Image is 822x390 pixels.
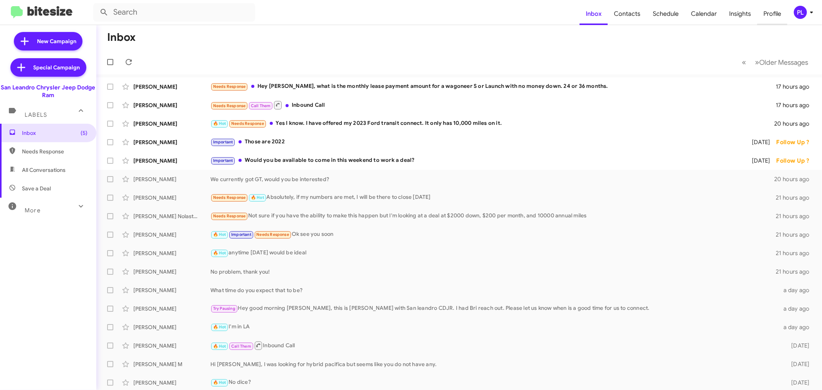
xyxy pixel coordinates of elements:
div: [PERSON_NAME] [133,305,210,313]
span: Needs Response [213,213,246,219]
div: 17 hours ago [776,83,816,91]
div: I'm in LA [210,323,778,331]
div: [PERSON_NAME] [133,249,210,257]
div: anytime [DATE] would be ideal [210,249,776,257]
div: What time do you expect that to be? [210,286,778,294]
div: a day ago [778,323,816,331]
div: Yes I know. I have offered my 2023 Ford transit connect. It only has 10,000 miles on it. [210,119,774,128]
span: Older Messages [759,58,808,67]
div: [PERSON_NAME] [133,138,210,146]
div: [PERSON_NAME] [133,157,210,165]
span: Call Them [231,344,251,349]
div: Ok see you soon [210,230,776,239]
a: Schedule [647,3,685,25]
a: Insights [723,3,757,25]
div: Absolutely, if my numbers are met, I will be there to close [DATE] [210,193,776,202]
span: Important [231,232,251,237]
div: 17 hours ago [776,101,816,109]
div: [PERSON_NAME] [133,231,210,239]
div: [PERSON_NAME] [133,323,210,331]
span: Needs Response [213,195,246,200]
div: Would you be available to come in this weekend to work a deal? [210,156,741,165]
span: 🔥 Hot [213,232,226,237]
span: 🔥 Hot [213,324,226,329]
span: Try Pausing [213,306,235,311]
div: [PERSON_NAME] [133,194,210,202]
button: Next [750,54,813,70]
input: Search [93,3,255,22]
div: [PERSON_NAME] [133,83,210,91]
span: 🔥 Hot [251,195,264,200]
div: Inbound Call [210,100,776,110]
a: Special Campaign [10,58,86,77]
div: [PERSON_NAME] [133,379,210,387]
span: 🔥 Hot [213,250,226,256]
span: « [742,57,746,67]
div: Follow Up ? [777,138,816,146]
div: Hey [PERSON_NAME], what is the monthly lease payment amount for a wagoneer S or Launch with no mo... [210,82,776,91]
a: Inbox [580,3,608,25]
div: [DATE] [778,379,816,387]
span: New Campaign [37,37,76,45]
span: More [25,207,40,214]
a: New Campaign [14,32,82,50]
div: Those are 2022 [210,138,741,146]
span: Needs Response [22,148,87,155]
div: [PERSON_NAME] [133,342,210,350]
div: [DATE] [741,157,777,165]
div: [PERSON_NAME] M [133,360,210,368]
span: 🔥 Hot [213,380,226,385]
button: PL [787,6,814,19]
div: [DATE] [778,360,816,368]
div: a day ago [778,305,816,313]
div: Hi [PERSON_NAME], I was looking for hybrid pacifica but seems like you do not have any. [210,360,778,368]
span: Important [213,140,233,145]
div: PL [794,6,807,19]
div: Not sure if you have the ability to make this happen but I'm looking at a deal at $2000 down, $20... [210,212,776,220]
div: [PERSON_NAME] [133,175,210,183]
span: (5) [81,129,87,137]
a: Profile [757,3,787,25]
div: No problem, thank you! [210,268,776,276]
span: Call Them [251,103,271,108]
span: Save a Deal [22,185,51,192]
span: Labels [25,111,47,118]
div: 20 hours ago [774,175,816,183]
span: Inbox [22,129,87,137]
div: a day ago [778,286,816,294]
span: 🔥 Hot [213,344,226,349]
a: Calendar [685,3,723,25]
div: Hey good morning [PERSON_NAME], this is [PERSON_NAME] with San leandro CDJR. I had Bri reach out.... [210,304,778,313]
div: 21 hours ago [776,268,816,276]
div: [PERSON_NAME] [133,268,210,276]
span: Needs Response [213,103,246,108]
div: [DATE] [741,138,777,146]
span: 🔥 Hot [213,121,226,126]
div: [PERSON_NAME] [133,101,210,109]
div: 21 hours ago [776,212,816,220]
span: Special Campaign [34,64,80,71]
div: No dice? [210,378,778,387]
div: We currently got GT, would you be interested? [210,175,774,183]
div: Follow Up ? [777,157,816,165]
div: Inbound Call [210,341,778,350]
span: All Conversations [22,166,66,174]
a: Contacts [608,3,647,25]
div: [PERSON_NAME] Nolastname121012854 [133,212,210,220]
div: [DATE] [778,342,816,350]
div: 20 hours ago [774,120,816,128]
div: [PERSON_NAME] [133,286,210,294]
span: » [755,57,759,67]
span: Needs Response [256,232,289,237]
h1: Inbox [107,31,136,44]
div: 21 hours ago [776,249,816,257]
span: Needs Response [231,121,264,126]
div: 21 hours ago [776,231,816,239]
button: Previous [737,54,751,70]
